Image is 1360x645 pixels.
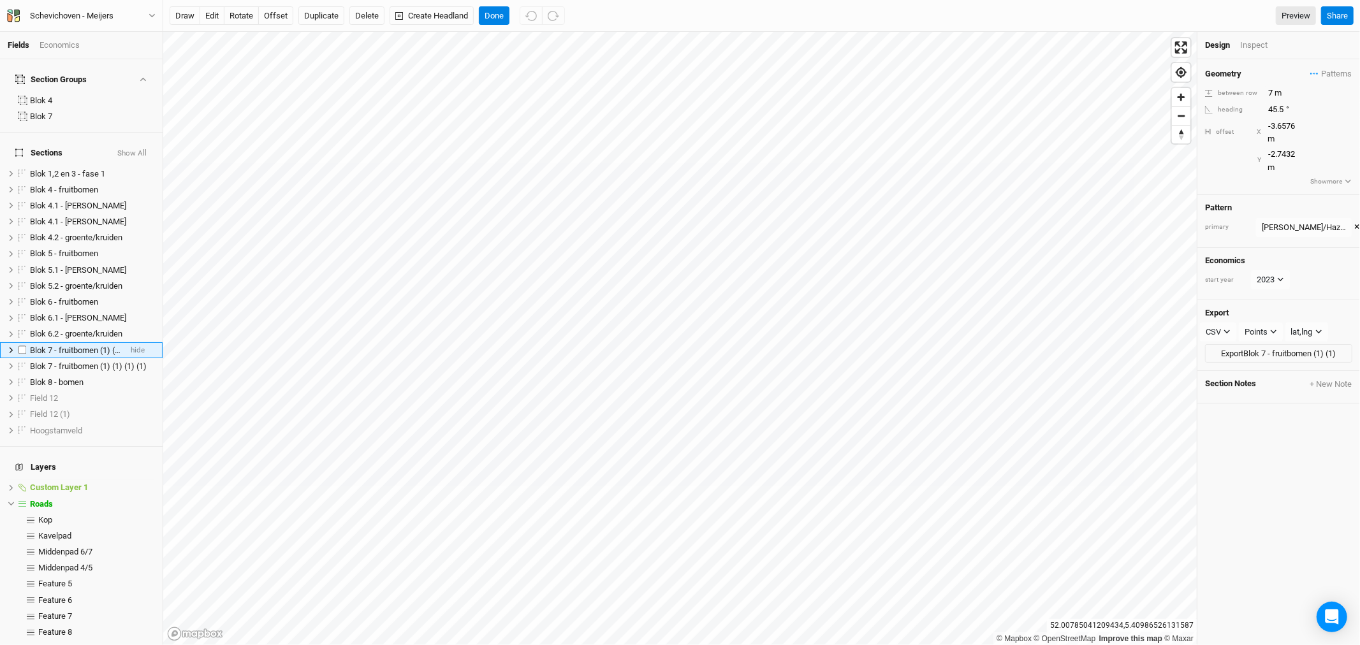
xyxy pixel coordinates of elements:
[1200,322,1236,342] button: CSV
[38,579,155,589] div: Feature 5
[8,454,155,480] h4: Layers
[1172,106,1190,125] button: Zoom out
[1172,125,1190,143] button: Reset bearing to north
[30,361,147,371] span: Blok 7 - fruitbomen (1) (1) (1) (1)
[1205,40,1230,51] div: Design
[1205,89,1261,98] div: between row
[1309,379,1352,390] button: + New Note
[1310,68,1352,80] span: Patterns
[137,75,148,83] button: Show section groups
[30,10,113,22] div: Schevichoven - Meijers
[997,634,1032,643] a: Mapbox
[298,6,344,25] button: Duplicate
[30,499,53,509] span: Roads
[30,112,155,122] div: Blok 7
[1354,221,1359,235] button: ×
[6,9,156,23] button: Schevichoven - Meijers
[1317,602,1347,632] div: Open Intercom Messenger
[1205,69,1241,79] h4: Geometry
[40,40,80,51] div: Economics
[1206,326,1221,338] div: CSV
[38,515,52,525] span: Kop
[30,217,126,226] span: Blok 4.1 - [PERSON_NAME]
[1256,218,1352,237] button: [PERSON_NAME]/Hazelnoot
[30,185,98,194] span: Blok 4 - fruitbomen
[1205,275,1250,285] div: start year
[1268,134,1275,143] span: m
[349,6,384,25] button: Delete
[224,6,259,25] button: rotate
[38,595,155,605] div: Feature 6
[1251,270,1290,289] button: 2023
[30,377,84,387] span: Blok 8 - bomen
[1172,63,1190,82] button: Find my location
[1172,88,1190,106] button: Zoom in
[30,249,155,259] div: Blok 5 - fruitbomen
[170,6,200,25] button: draw
[38,547,155,557] div: Middenpad 6/7
[30,265,126,275] span: Blok 5.1 - [PERSON_NAME]
[1240,40,1285,51] div: Inspect
[1172,107,1190,125] span: Zoom out
[30,393,155,403] div: Field 12
[15,75,87,85] div: Section Groups
[1172,38,1190,57] button: Enter fullscreen
[30,482,88,492] span: Custom Layer 1
[30,329,155,339] div: Blok 6.2 - groente/kruiden
[30,201,155,211] div: Blok 4.1 - bessen
[30,217,155,227] div: Blok 4.1 - bessen
[1291,326,1313,338] div: lat,lng
[1262,221,1346,234] div: Appel/Hazelnoot
[30,185,155,195] div: Blok 4 - fruitbomen
[30,169,105,178] span: Blok 1,2 en 3 - fase 1
[15,148,62,158] span: Sections
[390,6,474,25] button: Create Headland
[38,611,72,621] span: Feature 7
[30,313,155,323] div: Blok 6.1 - bessen
[1310,176,1352,187] button: Showmore
[38,563,92,572] span: Middenpad 4/5
[30,281,155,291] div: Blok 5.2 - groente/kruiden
[38,627,155,637] div: Feature 8
[1239,322,1283,342] button: Points
[1268,163,1275,172] span: m
[30,329,122,338] span: Blok 6.2 - groente/kruiden
[1205,344,1352,363] button: ExportBlok 7 - fruitbomen (1) (1)
[30,249,98,258] span: Blok 5 - fruitbomen
[30,233,155,243] div: Blok 4.2 - groente/kruiden
[38,563,155,573] div: Middenpad 4/5
[30,409,70,419] span: Field 12 (1)
[38,579,72,588] span: Feature 5
[30,361,155,372] div: Blok 7 - fruitbomen (1) (1) (1) (1)
[30,345,121,356] div: Blok 7 - fruitbomen (1) (1)
[38,515,155,525] div: Kop
[1310,67,1352,81] button: Patterns
[8,40,29,50] a: Fields
[163,32,1197,645] canvas: Map
[30,377,155,388] div: Blok 8 - bomen
[200,6,224,25] button: edit
[30,426,82,435] span: Hoogstamveld
[30,482,155,493] div: Custom Layer 1
[30,96,155,106] div: Blok 4
[1276,6,1316,25] a: Preview
[542,6,565,25] button: Redo (^Z)
[30,281,122,291] span: Blok 5.2 - groente/kruiden
[131,342,145,358] span: hide
[30,499,155,509] div: Roads
[1217,127,1234,137] div: offset
[1205,256,1352,266] h4: Economics
[1285,322,1328,342] button: lat,lng
[1164,634,1194,643] a: Maxar
[1205,105,1261,115] div: heading
[38,531,71,540] span: Kavelpad
[30,265,155,275] div: Blok 5.1 - bessen
[117,149,147,158] button: Show All
[1205,308,1352,318] h4: Export
[38,595,72,605] span: Feature 6
[1205,203,1352,213] h4: Pattern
